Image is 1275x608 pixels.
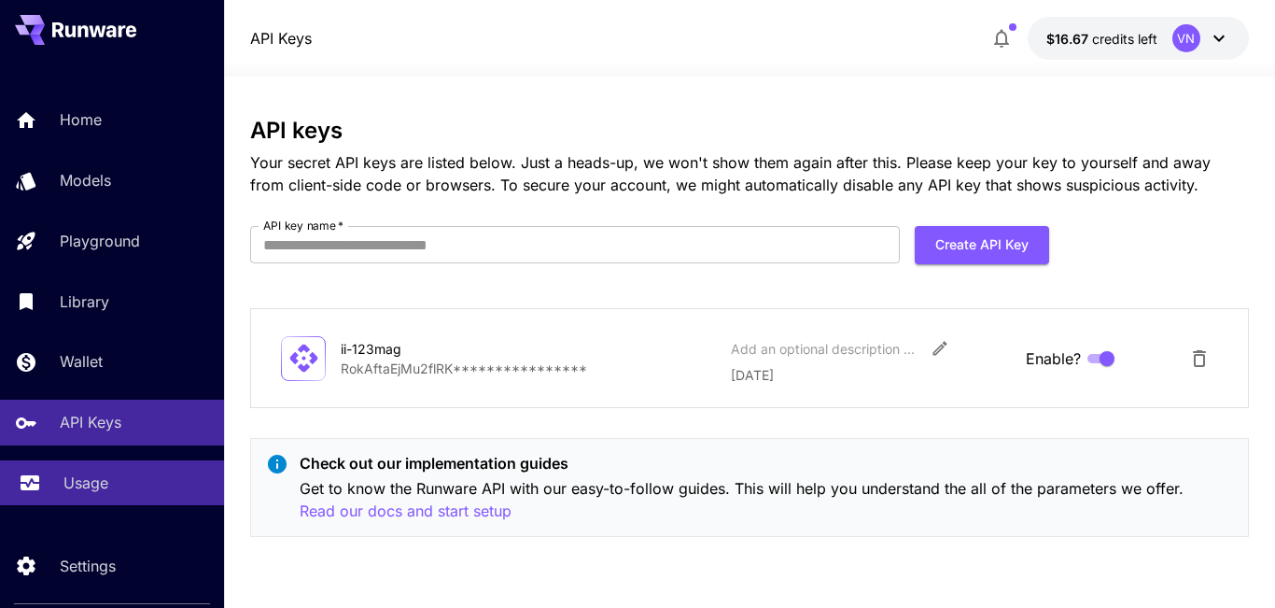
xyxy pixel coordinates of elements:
[263,218,343,233] label: API key name
[1092,31,1157,47] span: credits left
[60,411,121,433] p: API Keys
[731,339,918,359] div: Add an optional description or comment
[60,108,102,131] p: Home
[60,169,111,191] p: Models
[1028,17,1249,60] button: $16.66705VN
[915,226,1049,264] button: Create API Key
[300,500,511,523] button: Read our docs and start setup
[250,27,312,49] a: API Keys
[1046,29,1157,49] div: $16.66705
[1181,340,1218,377] button: Delete API Key
[923,332,957,365] button: Edit
[300,477,1233,523] p: Get to know the Runware API with our easy-to-follow guides. This will help you understand the all...
[250,27,312,49] nav: breadcrumb
[731,365,1011,385] p: [DATE]
[300,452,1233,474] p: Check out our implementation guides
[60,290,109,313] p: Library
[60,230,140,252] p: Playground
[341,339,527,359] div: ii-123mag
[250,151,1249,196] p: Your secret API keys are listed below. Just a heads-up, we won't show them again after this. Plea...
[1026,347,1081,370] span: Enable?
[60,350,103,373] p: Wallet
[60,555,116,577] p: Settings
[1046,31,1092,47] span: $16.67
[1172,24,1200,52] div: VN
[250,118,1249,144] h3: API keys
[63,472,108,494] p: Usage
